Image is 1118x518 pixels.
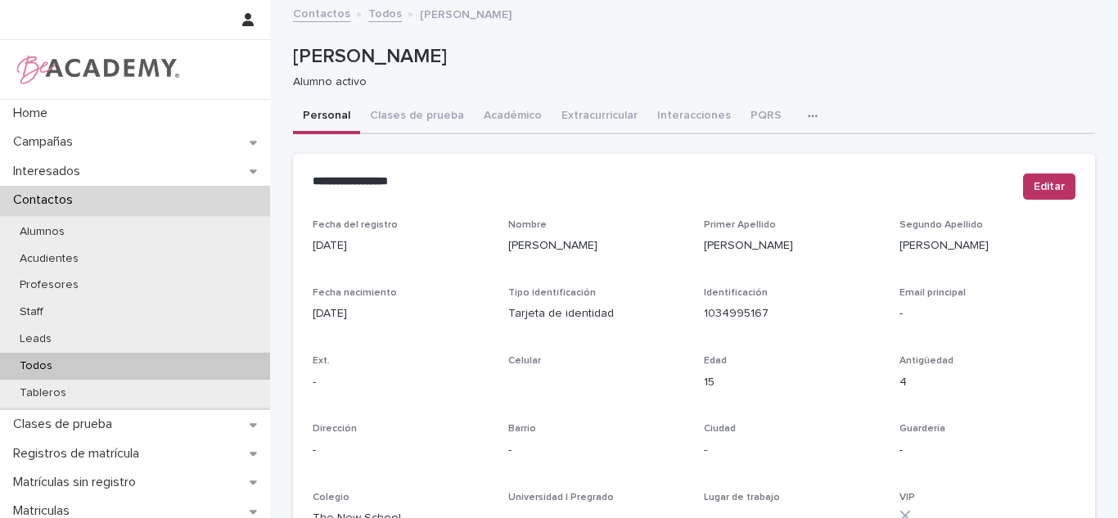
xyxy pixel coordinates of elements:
[508,356,541,366] span: Celular
[899,220,983,230] span: Segundo Apellido
[704,442,880,459] p: -
[368,3,402,22] a: Todos
[7,332,65,346] p: Leads
[704,237,880,254] p: [PERSON_NAME]
[899,442,1075,459] p: -
[293,75,1082,89] p: Alumno activo
[899,493,915,502] span: VIP
[313,356,330,366] span: Ext.
[313,305,489,322] p: [DATE]
[293,3,350,22] a: Contactos
[7,278,92,292] p: Profesores
[7,134,86,150] p: Campañas
[704,374,880,391] p: 15
[741,100,791,134] button: PQRS
[7,192,86,208] p: Contactos
[360,100,474,134] button: Clases de prueba
[474,100,552,134] button: Académico
[647,100,741,134] button: Interacciones
[7,446,152,462] p: Registros de matrícula
[899,424,945,434] span: Guardería
[313,493,349,502] span: Colegio
[1034,178,1065,195] span: Editar
[899,305,1075,322] p: -
[552,100,647,134] button: Extracurricular
[508,305,684,322] p: Tarjeta de identidad
[508,493,614,502] span: Universidad | Pregrado
[508,442,684,459] p: -
[704,288,768,298] span: Identificación
[1023,173,1075,200] button: Editar
[704,305,880,322] p: 1034995167
[899,374,1075,391] p: 4
[7,252,92,266] p: Acudientes
[899,237,1075,254] p: [PERSON_NAME]
[704,424,736,434] span: Ciudad
[7,475,149,490] p: Matrículas sin registro
[899,288,966,298] span: Email principal
[293,100,360,134] button: Personal
[420,4,512,22] p: [PERSON_NAME]
[7,359,65,373] p: Todos
[313,220,398,230] span: Fecha del registro
[313,237,489,254] p: [DATE]
[313,424,357,434] span: Dirección
[704,493,780,502] span: Lugar de trabajo
[7,225,78,239] p: Alumnos
[508,288,596,298] span: Tipo identificación
[899,356,953,366] span: Antigüedad
[7,417,125,432] p: Clases de prueba
[508,220,547,230] span: Nombre
[313,374,489,391] p: -
[13,53,181,86] img: WPrjXfSUmiLcdUfaYY4Q
[7,386,79,400] p: Tableros
[7,106,61,121] p: Home
[313,442,489,459] p: -
[7,305,56,319] p: Staff
[508,424,536,434] span: Barrio
[313,288,397,298] span: Fecha nacimiento
[508,237,684,254] p: [PERSON_NAME]
[7,164,93,179] p: Interesados
[704,220,776,230] span: Primer Apellido
[704,356,727,366] span: Edad
[293,45,1089,69] p: [PERSON_NAME]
